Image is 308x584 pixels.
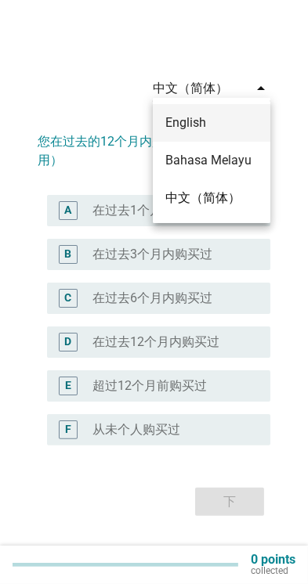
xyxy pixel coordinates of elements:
[64,247,71,263] div: B
[165,114,258,132] div: English
[92,203,212,218] label: 在过去1个月内购买过
[64,334,71,351] div: D
[153,81,228,96] div: 中文（简体）
[251,554,295,565] p: 0 points
[65,378,71,395] div: E
[92,422,180,438] label: 从未个人购买过
[92,334,219,350] label: 在过去12个月内购买过
[64,290,71,307] div: C
[65,422,71,438] div: F
[92,378,207,394] label: 超过12个月前购买过
[251,565,295,576] p: collected
[165,189,258,207] div: 中文（简体）
[38,117,270,170] h2: 您在过去的12个月内是否购买过手机？(自用）
[165,151,258,170] div: Bahasa Melayu
[64,203,71,219] div: A
[92,247,212,262] label: 在过去3个月内购买过
[252,79,270,98] i: arrow_drop_down
[92,290,212,306] label: 在过去6个月内购买过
